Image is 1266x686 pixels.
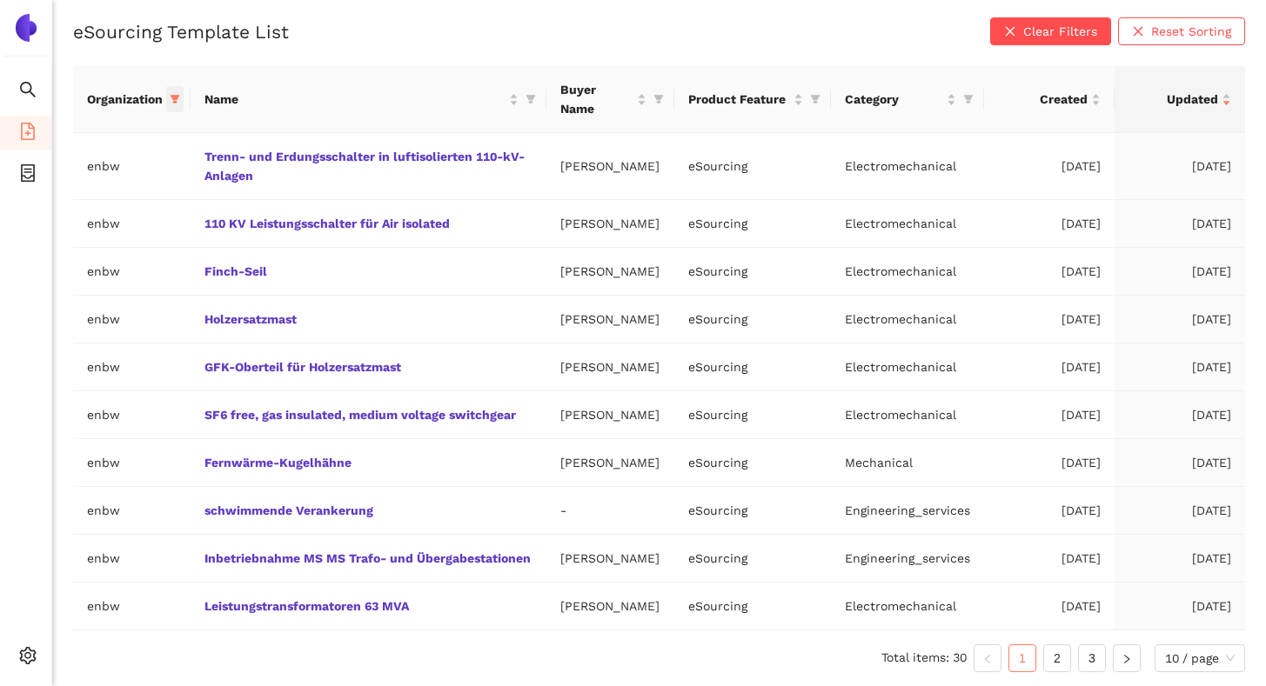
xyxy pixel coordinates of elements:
span: file-add [19,117,37,151]
td: eSourcing [674,343,831,391]
td: [DATE] [1115,200,1245,248]
span: Created [998,90,1088,109]
th: this column's title is Buyer Name,this column is sortable [546,66,674,133]
span: left [982,654,993,664]
td: Electromechanical [831,391,984,439]
td: enbw [73,296,191,343]
td: enbw [73,487,191,535]
td: Electromechanical [831,248,984,296]
td: eSourcing [674,487,831,535]
td: [DATE] [1115,535,1245,583]
td: eSourcing [674,439,831,487]
td: [DATE] [984,583,1115,630]
span: right [1122,654,1132,664]
td: [DATE] [984,343,1115,391]
td: enbw [73,391,191,439]
span: Product Feature [688,90,790,109]
button: closeClear Filters [990,17,1111,45]
td: [DATE] [984,487,1115,535]
td: eSourcing [674,296,831,343]
a: 1 [1009,645,1035,671]
span: Updated [1129,90,1218,109]
td: [DATE] [984,248,1115,296]
li: Previous Page [974,644,1001,672]
td: [PERSON_NAME] [546,535,674,583]
td: enbw [73,200,191,248]
td: [DATE] [984,535,1115,583]
td: eSourcing [674,248,831,296]
th: this column's title is Created,this column is sortable [984,66,1115,133]
td: [PERSON_NAME] [546,133,674,200]
td: [PERSON_NAME] [546,583,674,630]
li: 1 [1008,644,1036,672]
td: eSourcing [674,133,831,200]
td: enbw [73,535,191,583]
td: enbw [73,248,191,296]
td: [DATE] [1115,133,1245,200]
td: enbw [73,133,191,200]
td: Electromechanical [831,343,984,391]
td: [DATE] [1115,391,1245,439]
li: 3 [1078,644,1106,672]
td: Electromechanical [831,200,984,248]
span: Reset Sorting [1151,22,1231,41]
li: 2 [1043,644,1071,672]
td: Electromechanical [831,583,984,630]
span: filter [650,77,667,122]
span: filter [522,86,539,112]
span: close [1132,25,1144,39]
td: [DATE] [984,391,1115,439]
span: filter [166,86,184,112]
td: Electromechanical [831,133,984,200]
th: this column's title is Product Feature,this column is sortable [674,66,831,133]
td: [DATE] [1115,487,1245,535]
span: Organization [87,90,163,109]
button: left [974,644,1001,672]
td: [DATE] [984,296,1115,343]
img: Logo [12,14,40,42]
td: Electromechanical [831,296,984,343]
span: container [19,158,37,193]
span: filter [170,94,180,104]
span: filter [653,94,664,104]
td: [PERSON_NAME] [546,391,674,439]
td: [PERSON_NAME] [546,296,674,343]
h2: eSourcing Template List [73,19,289,44]
td: [DATE] [984,200,1115,248]
td: eSourcing [674,391,831,439]
td: [DATE] [984,133,1115,200]
td: enbw [73,343,191,391]
span: filter [526,94,536,104]
div: Page Size [1155,644,1245,672]
span: search [19,75,37,110]
td: Engineering_services [831,487,984,535]
span: Buyer Name [560,80,633,118]
span: filter [810,94,821,104]
span: Clear Filters [1023,22,1097,41]
li: Next Page [1113,644,1141,672]
td: eSourcing [674,200,831,248]
td: [PERSON_NAME] [546,248,674,296]
td: [DATE] [1115,248,1245,296]
button: right [1113,644,1141,672]
td: [DATE] [1115,439,1245,487]
span: setting [19,641,37,676]
a: 3 [1079,645,1105,671]
button: closeReset Sorting [1118,17,1245,45]
th: this column's title is Name,this column is sortable [191,66,546,133]
span: Name [204,90,506,109]
td: eSourcing [674,583,831,630]
span: filter [963,94,974,104]
span: close [1004,25,1016,39]
span: filter [960,86,977,112]
td: - [546,487,674,535]
span: filter [807,86,824,112]
td: [PERSON_NAME] [546,200,674,248]
span: Category [845,90,943,109]
td: [DATE] [1115,583,1245,630]
td: enbw [73,439,191,487]
span: 10 / page [1165,645,1235,671]
td: enbw [73,583,191,630]
td: [PERSON_NAME] [546,439,674,487]
li: Total items: 30 [881,644,967,672]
